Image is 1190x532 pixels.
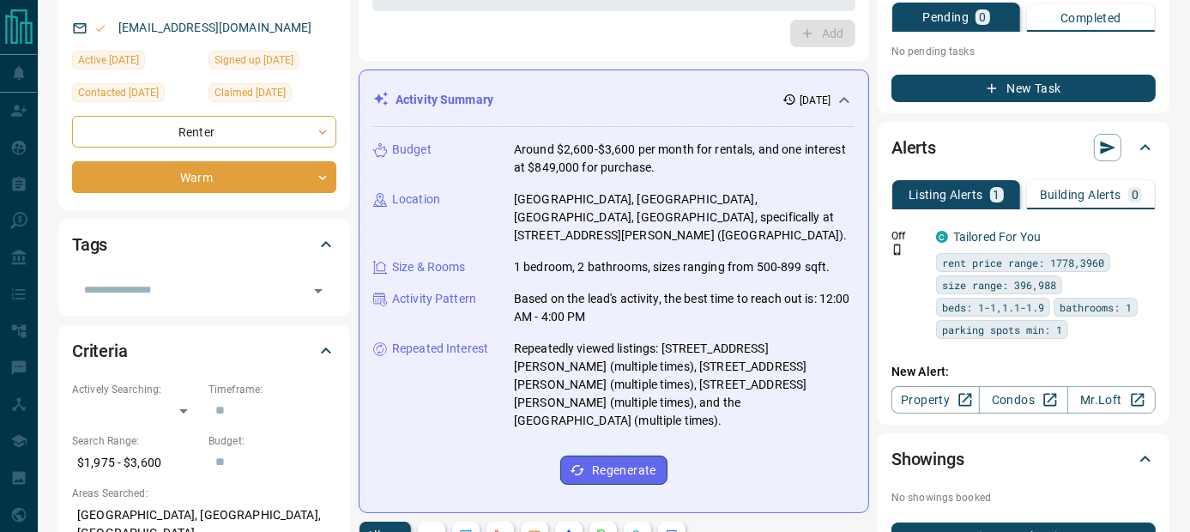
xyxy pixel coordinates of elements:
button: Open [306,279,330,303]
h2: Tags [72,231,107,258]
a: [EMAIL_ADDRESS][DOMAIN_NAME] [118,21,312,34]
p: Around $2,600-$3,600 per month for rentals, and one interest at $849,000 for purchase. [514,141,855,177]
div: Criteria [72,330,336,372]
span: bathrooms: 1 [1060,299,1132,316]
span: Active [DATE] [78,51,139,69]
p: New Alert: [891,363,1156,381]
div: condos.ca [936,231,948,243]
div: Fri Oct 10 2025 [72,83,200,107]
p: 0 [979,11,986,23]
a: Property [891,386,980,414]
p: 1 bedroom, 2 bathrooms, sizes ranging from 500-899 sqft. [514,258,830,276]
div: Showings [891,438,1156,480]
p: No showings booked [891,490,1156,505]
div: Tags [72,224,336,265]
svg: Email Valid [94,22,106,34]
p: Activity Pattern [392,290,476,308]
div: Wed Oct 08 2025 [72,51,200,75]
div: Renter [72,116,336,148]
p: Repeatedly viewed listings: [STREET_ADDRESS][PERSON_NAME] (multiple times), [STREET_ADDRESS][PERS... [514,340,855,430]
p: No pending tasks [891,39,1156,64]
div: Alerts [891,127,1156,168]
p: Completed [1060,12,1121,24]
p: $1,975 - $3,600 [72,449,200,477]
p: Search Range: [72,433,200,449]
button: New Task [891,75,1156,102]
div: Activity Summary[DATE] [373,84,855,116]
p: Actively Searching: [72,382,200,397]
h2: Alerts [891,134,936,161]
div: Mon Sep 22 2025 [208,83,336,107]
p: [DATE] [800,93,831,108]
p: Budget: [208,433,336,449]
div: Mon Sep 22 2025 [208,51,336,75]
p: Location [392,190,440,209]
p: Off [891,228,926,244]
span: rent price range: 1778,3960 [942,254,1104,271]
h2: Showings [891,445,964,473]
p: 0 [1132,189,1139,201]
p: Building Alerts [1040,189,1121,201]
span: Contacted [DATE] [78,84,159,101]
p: Listing Alerts [909,189,983,201]
p: 1 [994,189,1000,201]
p: Size & Rooms [392,258,466,276]
p: Pending [922,11,969,23]
a: Mr.Loft [1067,386,1156,414]
div: Warm [72,161,336,193]
span: parking spots min: 1 [942,321,1062,338]
p: Repeated Interest [392,340,488,358]
button: Regenerate [560,456,667,485]
p: Timeframe: [208,382,336,397]
p: Activity Summary [396,91,493,109]
p: Areas Searched: [72,486,336,501]
span: size range: 396,988 [942,276,1056,293]
p: [GEOGRAPHIC_DATA], [GEOGRAPHIC_DATA], [GEOGRAPHIC_DATA], [GEOGRAPHIC_DATA], specifically at [STRE... [514,190,855,245]
span: Signed up [DATE] [214,51,293,69]
a: Tailored For You [953,230,1041,244]
p: Based on the lead's activity, the best time to reach out is: 12:00 AM - 4:00 PM [514,290,855,326]
span: beds: 1-1,1.1-1.9 [942,299,1044,316]
h2: Criteria [72,337,128,365]
svg: Push Notification Only [891,244,903,256]
span: Claimed [DATE] [214,84,286,101]
a: Condos [979,386,1067,414]
p: Budget [392,141,432,159]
